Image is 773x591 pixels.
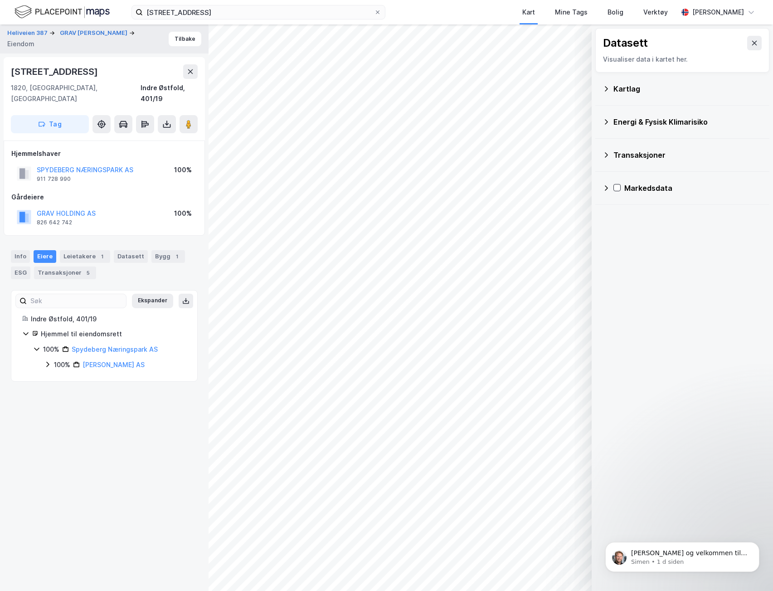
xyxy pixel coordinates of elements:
input: Søk på adresse, matrikkel, gårdeiere, leietakere eller personer [143,5,374,19]
div: 100% [54,359,70,370]
div: Kart [522,7,535,18]
div: 1820, [GEOGRAPHIC_DATA], [GEOGRAPHIC_DATA] [11,82,141,104]
div: Datasett [603,36,648,50]
div: Kartlag [613,83,762,94]
div: 911 728 990 [37,175,71,183]
div: Markedsdata [624,183,762,194]
div: Info [11,250,30,263]
button: Tag [11,115,89,133]
div: ESG [11,266,30,279]
div: 826 642 742 [37,219,72,226]
div: Hjemmel til eiendomsrett [41,329,186,339]
div: [PERSON_NAME] [692,7,744,18]
button: Tilbake [169,32,201,46]
div: 100% [174,208,192,219]
div: Hjemmelshaver [11,148,197,159]
div: Bygg [151,250,185,263]
div: Visualiser data i kartet her. [603,54,762,65]
div: 1 [172,252,181,261]
div: Indre Østfold, 401/19 [31,314,186,325]
div: 100% [174,165,192,175]
button: GRAV [PERSON_NAME] [60,29,129,38]
button: Ekspander [132,294,173,308]
div: Bolig [608,7,623,18]
input: Søk [27,294,126,308]
div: Leietakere [60,250,110,263]
div: Indre Østfold, 401/19 [141,82,198,104]
div: 5 [83,268,92,277]
div: Transaksjoner [34,266,96,279]
a: [PERSON_NAME] AS [83,361,145,368]
div: Transaksjoner [613,150,762,160]
div: Datasett [114,250,148,263]
iframe: Intercom notifications melding [592,523,773,586]
button: Heliveien 387 [7,29,49,38]
div: 100% [43,344,59,355]
div: Verktøy [643,7,668,18]
div: Energi & Fysisk Klimarisiko [613,116,762,127]
a: Spydeberg Næringspark AS [72,345,158,353]
img: logo.f888ab2527a4732fd821a326f86c7f29.svg [15,4,110,20]
div: 1 [97,252,107,261]
div: [STREET_ADDRESS] [11,64,100,79]
div: Mine Tags [555,7,588,18]
div: Eiendom [7,39,34,49]
div: Gårdeiere [11,192,197,203]
div: Eiere [34,250,56,263]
